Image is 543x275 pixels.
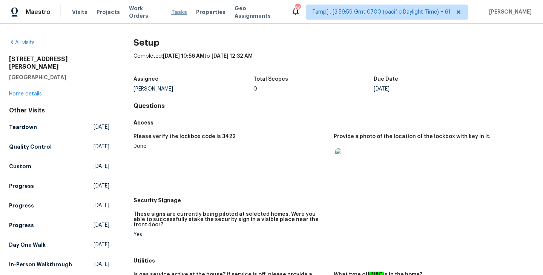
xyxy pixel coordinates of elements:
[9,221,34,229] h5: Progress
[133,134,236,139] h5: Please verify the lockbox code is 3422
[9,218,109,232] a: Progress[DATE]
[9,74,109,81] h5: [GEOGRAPHIC_DATA]
[133,197,534,204] h5: Security Signage
[94,241,109,249] span: [DATE]
[133,77,158,82] h5: Assignee
[9,241,46,249] h5: Day One Walk
[9,40,35,45] a: All visits
[133,257,534,264] h5: Utilities
[253,86,374,92] div: 0
[94,182,109,190] span: [DATE]
[163,54,204,59] span: [DATE] 10:56 AM
[9,107,109,114] div: Other Visits
[196,8,225,16] span: Properties
[9,179,109,193] a: Progress[DATE]
[9,123,37,131] h5: Teardown
[133,39,534,46] h2: Setup
[9,120,109,134] a: Teardown[DATE]
[133,212,328,227] h5: These signs are currently being piloted at selected homes. Were you able to successfully stake th...
[171,9,187,15] span: Tasks
[133,119,534,126] h5: Access
[9,163,31,170] h5: Custom
[9,258,109,271] a: In-Person Walkthrough[DATE]
[295,5,300,12] div: 866
[26,8,51,16] span: Maestro
[72,8,87,16] span: Visits
[9,202,34,209] h5: Progress
[133,144,328,149] div: Done
[486,8,532,16] span: [PERSON_NAME]
[253,77,288,82] h5: Total Scopes
[133,232,328,237] div: Yes
[334,134,491,139] h5: Provide a photo of the location of the lockbox with key in it.
[235,5,282,20] span: Geo Assignments
[94,261,109,268] span: [DATE]
[9,238,109,252] a: Day One Walk[DATE]
[374,77,398,82] h5: Due Date
[133,52,534,72] div: Completed: to
[129,5,162,20] span: Work Orders
[94,221,109,229] span: [DATE]
[212,54,253,59] span: [DATE] 12:32 AM
[9,182,34,190] h5: Progress
[133,86,254,92] div: [PERSON_NAME]
[9,199,109,212] a: Progress[DATE]
[374,86,494,92] div: [DATE]
[94,143,109,151] span: [DATE]
[94,123,109,131] span: [DATE]
[9,140,109,154] a: Quality Control[DATE]
[9,261,72,268] h5: In-Person Walkthrough
[9,143,52,151] h5: Quality Control
[97,8,120,16] span: Projects
[9,55,109,71] h2: [STREET_ADDRESS][PERSON_NAME]
[94,202,109,209] span: [DATE]
[9,160,109,173] a: Custom[DATE]
[133,102,534,110] h4: Questions
[94,163,109,170] span: [DATE]
[312,8,451,16] span: Tamp[…]3:59:59 Gmt 0700 (pacific Daylight Time) + 61
[9,91,42,97] a: Home details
